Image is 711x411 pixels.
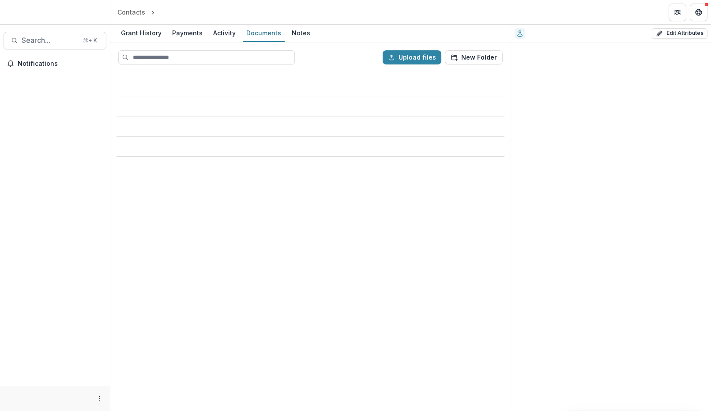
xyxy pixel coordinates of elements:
[94,393,105,404] button: More
[383,50,441,64] button: Upload files
[652,28,707,39] button: Edit Attributes
[117,26,165,39] div: Grant History
[117,8,145,17] div: Contacts
[81,36,99,45] div: ⌘ + K
[169,26,206,39] div: Payments
[22,36,78,45] span: Search...
[114,6,149,19] a: Contacts
[210,26,239,39] div: Activity
[114,6,194,19] nav: breadcrumb
[117,25,165,42] a: Grant History
[445,50,503,64] button: New Folder
[288,25,314,42] a: Notes
[690,4,707,21] button: Get Help
[243,26,285,39] div: Documents
[210,25,239,42] a: Activity
[243,25,285,42] a: Documents
[169,25,206,42] a: Payments
[669,4,686,21] button: Partners
[4,57,106,71] button: Notifications
[288,26,314,39] div: Notes
[4,32,106,49] button: Search...
[18,60,103,68] span: Notifications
